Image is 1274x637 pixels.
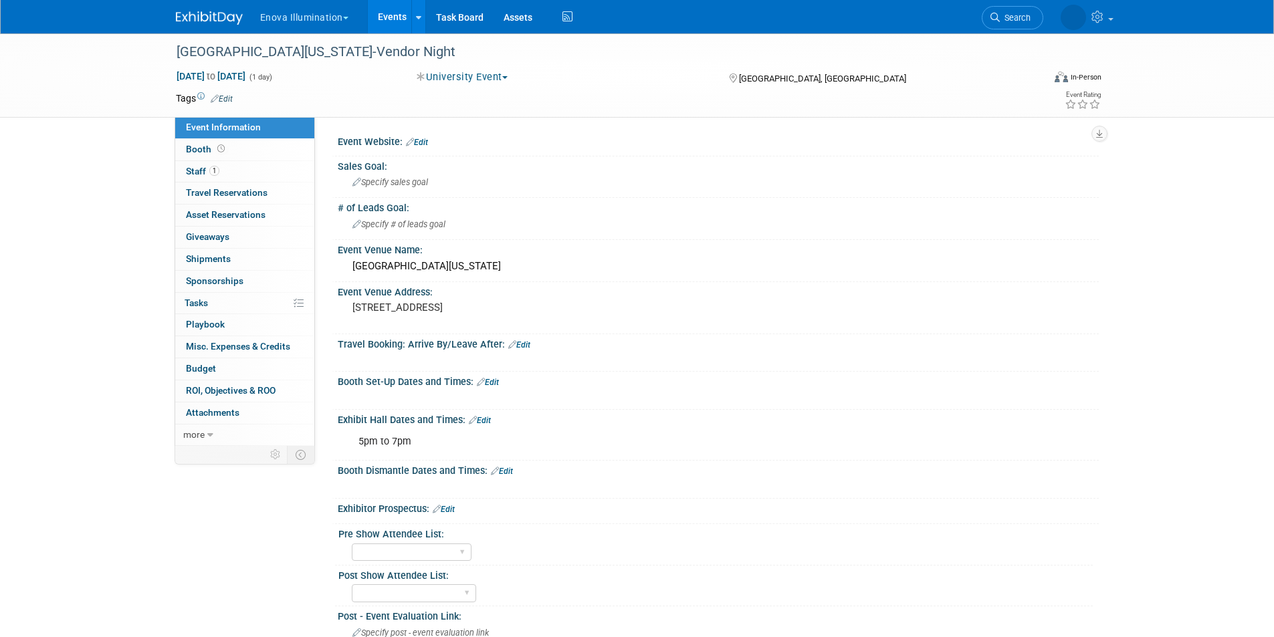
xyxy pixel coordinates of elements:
[175,314,314,336] a: Playbook
[1065,92,1101,98] div: Event Rating
[175,336,314,358] a: Misc. Expenses & Credits
[352,219,445,229] span: Specify # of leads goal
[349,428,952,455] div: 5pm to 7pm
[186,341,290,352] span: Misc. Expenses & Credits
[248,73,272,82] span: (1 day)
[175,293,314,314] a: Tasks
[352,301,640,313] pre: [STREET_ADDRESS]
[186,122,261,132] span: Event Information
[338,156,1099,173] div: Sales Goal:
[186,209,266,220] span: Asset Reservations
[412,70,513,84] button: University Event
[209,166,219,176] span: 1
[348,256,1089,277] div: [GEOGRAPHIC_DATA][US_STATE]
[205,71,217,82] span: to
[175,117,314,138] a: Event Information
[982,6,1043,29] a: Search
[338,282,1099,299] div: Event Venue Address:
[352,177,428,187] span: Specify sales goal
[176,70,246,82] span: [DATE] [DATE]
[338,240,1099,257] div: Event Venue Name:
[175,139,314,160] a: Booth
[183,429,205,440] span: more
[1070,72,1101,82] div: In-Person
[186,231,229,242] span: Giveaways
[175,249,314,270] a: Shipments
[406,138,428,147] a: Edit
[175,424,314,446] a: more
[186,319,225,330] span: Playbook
[338,198,1099,215] div: # of Leads Goal:
[491,467,513,476] a: Edit
[186,385,276,396] span: ROI, Objectives & ROO
[338,606,1099,623] div: Post - Event Evaluation Link:
[175,380,314,402] a: ROI, Objectives & ROO
[175,227,314,248] a: Giveaways
[338,132,1099,149] div: Event Website:
[215,144,227,154] span: Booth not reserved yet
[264,446,288,463] td: Personalize Event Tab Strip
[172,40,1023,64] div: [GEOGRAPHIC_DATA][US_STATE]-Vendor Night
[186,187,268,198] span: Travel Reservations
[1000,13,1031,23] span: Search
[338,565,1093,582] div: Post Show Attendee List:
[338,410,1099,427] div: Exhibit Hall Dates and Times:
[338,334,1099,352] div: Travel Booking: Arrive By/Leave After:
[186,363,216,374] span: Budget
[338,372,1099,389] div: Booth Set-Up Dates and Times:
[1061,5,1086,30] img: Sarah Swinick
[964,70,1102,90] div: Event Format
[211,94,233,104] a: Edit
[186,166,219,176] span: Staff
[338,499,1099,516] div: Exhibitor Prospectus:
[477,378,499,387] a: Edit
[186,144,227,154] span: Booth
[185,297,208,308] span: Tasks
[175,271,314,292] a: Sponsorships
[508,340,530,350] a: Edit
[176,92,233,105] td: Tags
[186,275,243,286] span: Sponsorships
[338,524,1093,541] div: Pre Show Attendee List:
[469,416,491,425] a: Edit
[175,402,314,424] a: Attachments
[175,358,314,380] a: Budget
[175,205,314,226] a: Asset Reservations
[433,505,455,514] a: Edit
[186,407,239,418] span: Attachments
[287,446,314,463] td: Toggle Event Tabs
[1055,72,1068,82] img: Format-Inperson.png
[175,182,314,204] a: Travel Reservations
[175,161,314,182] a: Staff1
[176,11,243,25] img: ExhibitDay
[186,253,231,264] span: Shipments
[739,74,906,84] span: [GEOGRAPHIC_DATA], [GEOGRAPHIC_DATA]
[338,461,1099,478] div: Booth Dismantle Dates and Times:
